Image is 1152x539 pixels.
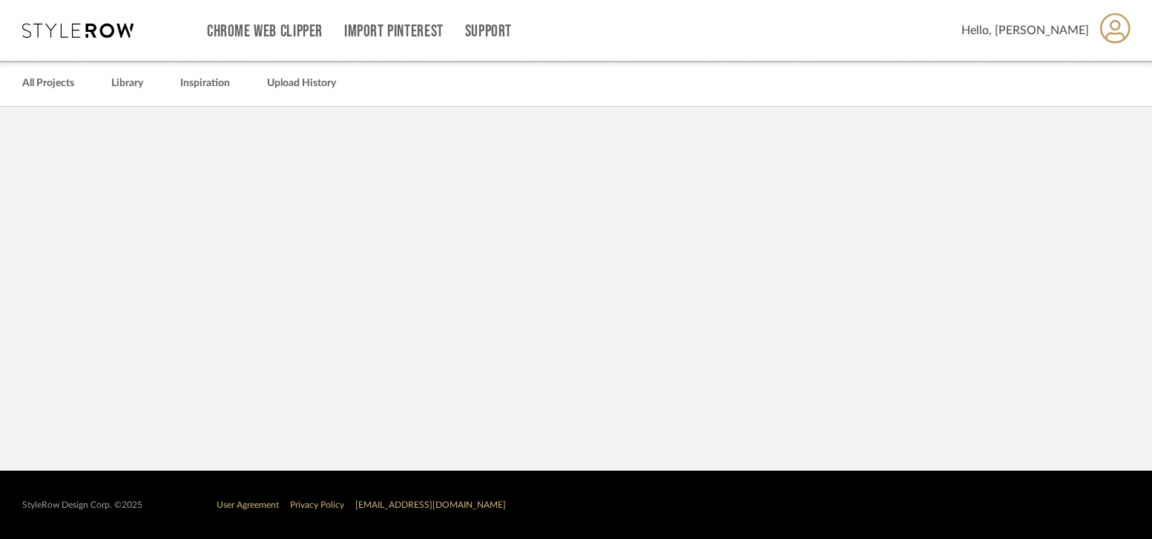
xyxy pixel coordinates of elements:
[207,25,323,38] a: Chrome Web Clipper
[22,500,142,511] div: StyleRow Design Corp. ©2025
[217,500,279,509] a: User Agreement
[111,73,143,94] a: Library
[355,500,506,509] a: [EMAIL_ADDRESS][DOMAIN_NAME]
[465,25,512,38] a: Support
[22,73,74,94] a: All Projects
[961,22,1089,39] span: Hello, [PERSON_NAME]
[290,500,344,509] a: Privacy Policy
[267,73,336,94] a: Upload History
[180,73,230,94] a: Inspiration
[344,25,444,38] a: Import Pinterest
